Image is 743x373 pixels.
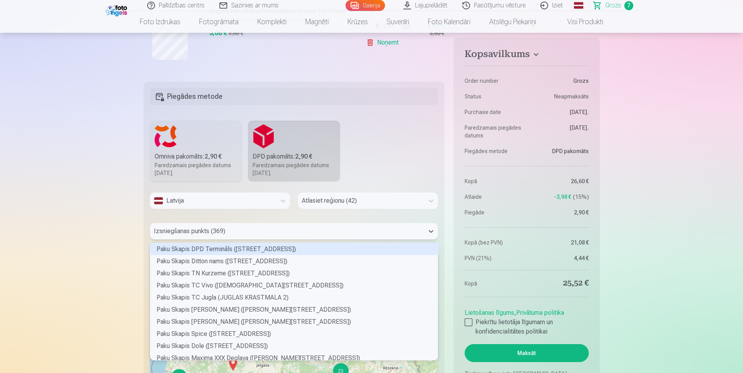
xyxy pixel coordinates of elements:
dd: [DATE]. [531,124,589,139]
dd: Grozs [531,77,589,85]
div: Latvija [154,196,272,205]
dd: 2,90 € [531,209,589,216]
dt: PVN (21%) [465,254,523,262]
a: Komplekti [248,11,296,33]
span: Neapmaksāts [554,93,589,100]
span: 7 [624,1,633,10]
b: 2,90 € [205,153,222,160]
div: Paku Skapis TC Jugla (JUGLAS KRASTMALA 2) [150,291,439,303]
dd: 4,44 € [531,254,589,262]
a: Fotogrāmata [190,11,248,33]
dt: Status [465,93,523,100]
dt: Kopā [465,177,523,185]
a: Magnēti [296,11,338,33]
dt: Purchase date [465,108,523,116]
a: Foto kalendāri [419,11,480,33]
button: Maksāt [465,344,588,362]
div: Paku Skapis DPD Termināls ([STREET_ADDRESS]) [150,243,439,255]
span: Grozs [605,1,621,10]
a: Privātuma politika [516,309,564,316]
dd: [DATE]. [531,108,589,116]
span: -3,98 € [554,193,571,201]
div: Paku Skapis Spice ([STREET_ADDRESS]) [150,328,439,340]
div: Paku Skapis TC Vivo ([DEMOGRAPHIC_DATA][STREET_ADDRESS]) [150,279,439,291]
div: 3,60 € [429,29,444,37]
dt: Order number [465,77,523,85]
div: Omniva pakomāts : [155,152,237,161]
label: Piekrītu lietotāja līgumam un konfidencialitātes politikai [465,318,588,336]
div: Paku Skapis Maxima XXX Deglava ([PERSON_NAME][STREET_ADDRESS]) [150,352,439,364]
div: 19 [171,369,172,369]
div: 6 [282,372,283,373]
div: , [465,305,588,336]
dt: Piegādes metode [465,147,523,155]
a: Foto izdrukas [130,11,190,33]
button: Kopsavilkums [465,48,588,62]
div: 3,06 € [209,29,227,38]
div: grid [150,243,439,360]
dd: DPD pakomāts [531,147,589,155]
dd: 26,60 € [531,177,589,185]
a: Noņemt [366,35,402,50]
div: Paredzamais piegādes datums [DATE]. [253,161,335,177]
a: Atslēgu piekariņi [480,11,545,33]
div: DPD pakomāts : [253,152,335,161]
h5: Piegādes metode [150,88,438,105]
dd: 25,52 € [531,278,589,289]
dd: 21,08 € [531,239,589,246]
a: Lietošanas līgums [465,309,514,316]
a: Krūzes [338,11,377,33]
span: 15 % [573,193,589,201]
div: Paku Skapis Ditton nams ([STREET_ADDRESS]) [150,255,439,267]
dt: Kopā [465,278,523,289]
a: Visi produkti [545,11,613,33]
div: Paku Skapis [PERSON_NAME] ([PERSON_NAME][STREET_ADDRESS]) [150,316,439,328]
a: Suvenīri [377,11,419,33]
dt: Atlaide [465,193,523,201]
div: Paredzamais piegādes datums [DATE]. [155,161,237,177]
div: Paku Skapis Dole ([STREET_ADDRESS]) [150,340,439,352]
div: Paku Skapis [PERSON_NAME] ([PERSON_NAME][STREET_ADDRESS]) [150,303,439,316]
div: Paku Skapis TN Kurzeme ([STREET_ADDRESS]) [150,267,439,279]
dt: Paredzamais piegādes datums [465,124,523,139]
img: /fa1 [105,3,129,16]
b: 2,90 € [295,153,312,160]
dt: Piegāde [465,209,523,216]
dt: Kopā (bez PVN) [465,239,523,246]
div: 3,60 € [228,29,243,37]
